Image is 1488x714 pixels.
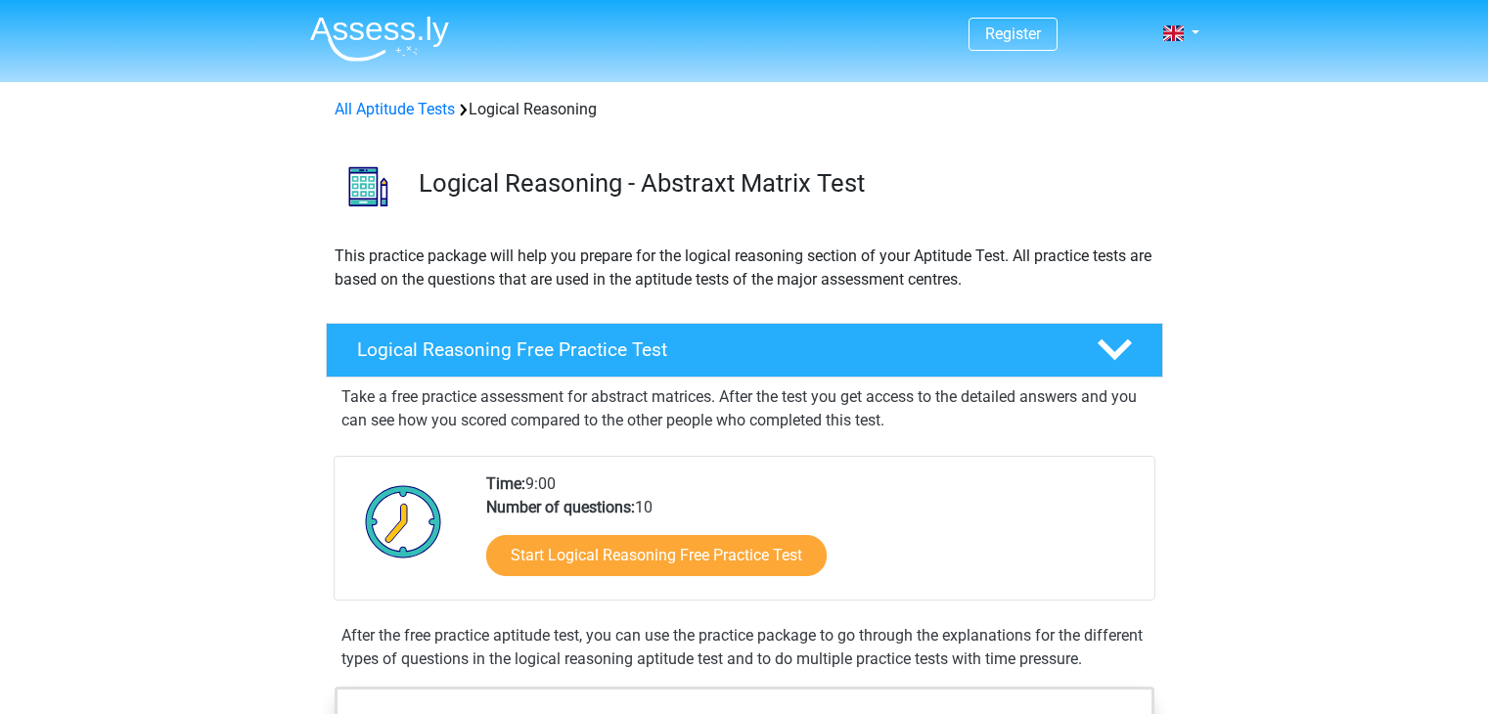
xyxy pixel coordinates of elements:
[472,472,1153,600] div: 9:00 10
[318,323,1171,378] a: Logical Reasoning Free Practice Test
[310,16,449,62] img: Assessly
[486,474,525,493] b: Time:
[985,24,1041,43] a: Register
[327,145,410,228] img: logical reasoning
[486,535,827,576] a: Start Logical Reasoning Free Practice Test
[335,245,1154,291] p: This practice package will help you prepare for the logical reasoning section of your Aptitude Te...
[335,100,455,118] a: All Aptitude Tests
[357,338,1065,361] h4: Logical Reasoning Free Practice Test
[327,98,1162,121] div: Logical Reasoning
[341,385,1148,432] p: Take a free practice assessment for abstract matrices. After the test you get access to the detai...
[419,168,1148,199] h3: Logical Reasoning - Abstraxt Matrix Test
[334,624,1155,671] div: After the free practice aptitude test, you can use the practice package to go through the explana...
[354,472,453,570] img: Clock
[486,498,635,516] b: Number of questions:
